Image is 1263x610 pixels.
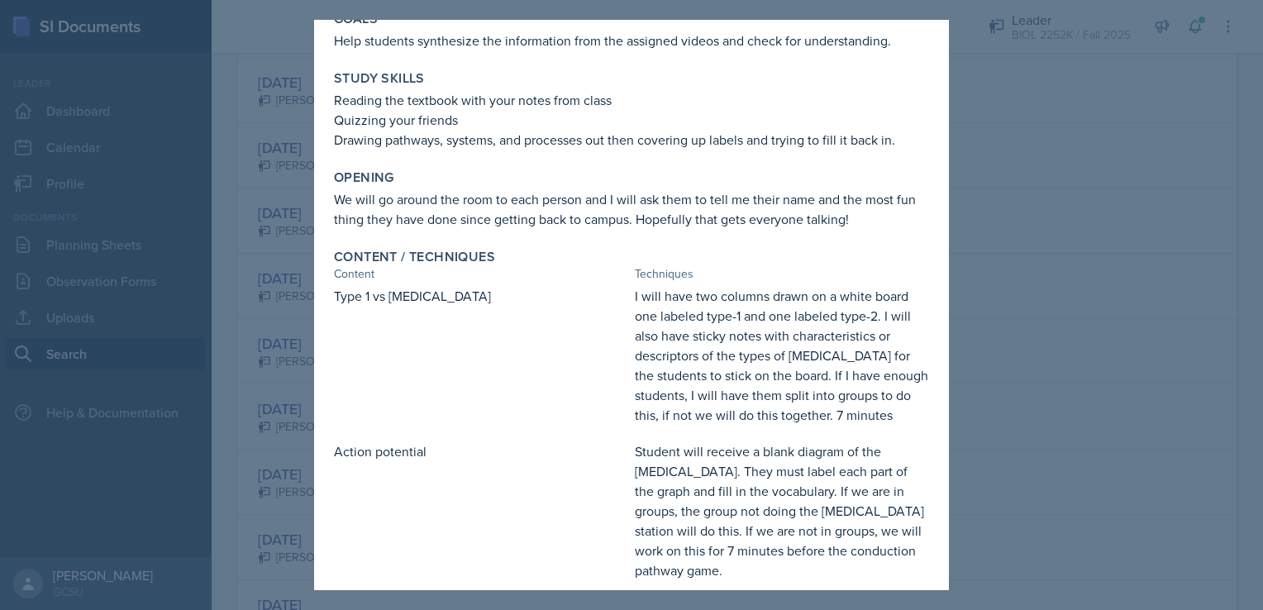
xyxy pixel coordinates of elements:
p: Student will receive a blank diagram of the [MEDICAL_DATA]. They must label each part of the grap... [635,441,929,580]
p: Reading the textbook with your notes from class [334,90,929,110]
label: Goals [334,11,378,27]
div: Techniques [635,265,929,283]
p: We will go around the room to each person and I will ask them to tell me their name and the most ... [334,189,929,229]
label: Opening [334,169,394,186]
p: Action potential [334,441,628,461]
p: I will have two columns drawn on a white board one labeled type-1 and one labeled type-2. I will ... [635,286,929,425]
label: Study Skills [334,70,425,87]
label: Content / Techniques [334,249,495,265]
p: Help students synthesize the information from the assigned videos and check for understanding. [334,31,929,50]
p: Type 1 vs [MEDICAL_DATA] [334,286,628,306]
div: Content [334,265,628,283]
p: Quizzing your friends [334,110,929,130]
p: Drawing pathways, systems, and processes out then covering up labels and trying to fill it back in. [334,130,929,150]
